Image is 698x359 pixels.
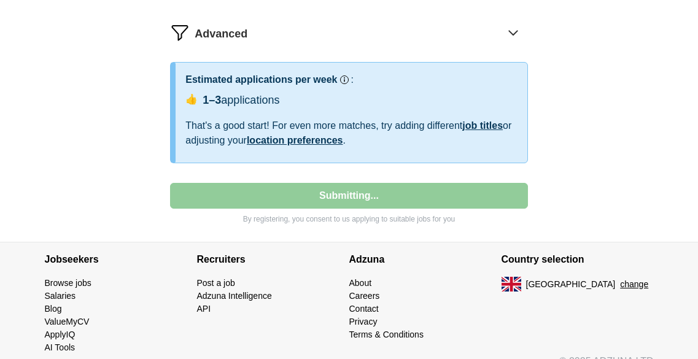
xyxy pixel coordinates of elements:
a: location preferences [247,135,343,145]
a: Blog [45,304,62,314]
button: Submitting... [170,183,527,209]
img: UK flag [502,277,521,291]
span: Advanced [195,26,247,42]
a: job titles [462,120,503,131]
a: Browse jobs [45,278,91,288]
h3: Estimated applications per week [185,72,337,87]
a: Post a job [197,278,235,288]
span: [GEOGRAPHIC_DATA] [526,278,616,291]
img: filter [170,23,190,42]
a: Privacy [349,317,378,326]
div: That's a good start! For even more matches, try adding different or adjusting your . [185,118,517,148]
span: 👍 [185,92,198,107]
a: About [349,278,372,288]
a: API [197,304,211,314]
a: Terms & Conditions [349,330,424,339]
a: Contact [349,304,379,314]
h3: : [351,72,354,87]
a: ApplyIQ [45,330,76,339]
a: Adzuna Intelligence [197,291,272,301]
a: Careers [349,291,380,301]
button: change [620,278,648,291]
a: Salaries [45,291,76,301]
a: ValueMyCV [45,317,90,326]
p: By registering, you consent to us applying to suitable jobs for you [170,214,527,225]
h4: Country selection [502,242,654,277]
a: AI Tools [45,342,76,352]
div: applications [203,92,279,109]
span: 1–3 [203,94,221,106]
